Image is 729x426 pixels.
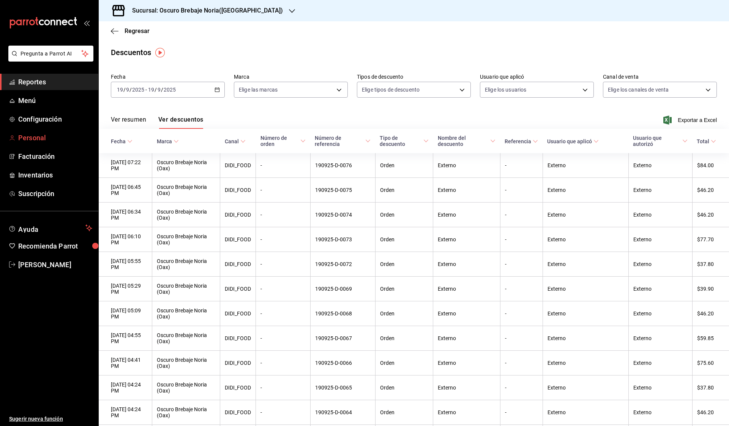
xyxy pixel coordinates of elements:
input: -- [148,87,155,93]
span: Número de referencia [315,135,371,147]
th: Externo [433,301,500,326]
th: 190925-D-0065 [310,375,375,400]
th: - [256,153,311,178]
span: Fecha [111,138,133,144]
span: Configuración [18,114,92,124]
span: Pregunta a Parrot AI [21,50,82,58]
th: Externo [628,400,692,425]
th: - [500,326,543,351]
th: Oscuro Brebaje Noria (Oax) [152,326,220,351]
span: Regresar [125,27,150,35]
th: $46.20 [692,203,729,227]
span: Usuario que autorizó [633,135,688,147]
button: Pregunta a Parrot AI [8,46,93,62]
button: open_drawer_menu [84,20,90,26]
th: Externo [628,326,692,351]
span: Elige los canales de venta [608,86,669,93]
span: Marca [157,138,179,144]
th: - [500,203,543,227]
th: - [500,277,543,301]
label: Tipos de descuento [357,74,471,79]
th: $46.20 [692,400,729,425]
span: Número de orden [260,135,306,147]
th: $37.80 [692,252,729,277]
th: Orden [375,252,433,277]
th: Externo [433,203,500,227]
th: Orden [375,178,433,203]
span: Reportes [18,77,92,87]
th: Externo [543,301,628,326]
button: Ver descuentos [158,116,203,129]
th: - [500,153,543,178]
span: [PERSON_NAME] [18,260,92,270]
th: Externo [628,351,692,375]
input: -- [157,87,161,93]
th: Orden [375,400,433,425]
th: DIDI_FOOD [220,375,256,400]
th: [DATE] 04:24 PM [99,375,152,400]
th: 190925-D-0075 [310,178,375,203]
th: Externo [433,178,500,203]
th: DIDI_FOOD [220,153,256,178]
th: - [256,351,311,375]
span: Ayuda [18,223,82,233]
th: [DATE] 07:22 PM [99,153,152,178]
th: Externo [628,277,692,301]
span: Total [697,138,716,144]
span: Menú [18,95,92,106]
th: DIDI_FOOD [220,301,256,326]
span: / [161,87,163,93]
th: 190925-D-0064 [310,400,375,425]
th: Externo [543,153,628,178]
span: / [123,87,126,93]
th: 190925-D-0067 [310,326,375,351]
th: DIDI_FOOD [220,252,256,277]
th: DIDI_FOOD [220,203,256,227]
th: Externo [543,375,628,400]
th: 190925-D-0073 [310,227,375,252]
span: Sugerir nueva función [9,415,92,423]
span: Elige las marcas [239,86,278,93]
th: Orden [375,301,433,326]
th: Externo [628,301,692,326]
span: Facturación [18,151,92,162]
th: - [500,252,543,277]
span: - [145,87,147,93]
th: - [256,326,311,351]
button: Regresar [111,27,150,35]
th: Externo [433,277,500,301]
th: - [500,227,543,252]
th: $84.00 [692,153,729,178]
button: Exportar a Excel [665,116,717,125]
th: $59.85 [692,326,729,351]
span: / [129,87,132,93]
th: Externo [433,227,500,252]
th: 190925-D-0069 [310,277,375,301]
th: - [500,375,543,400]
th: Externo [543,277,628,301]
th: DIDI_FOOD [220,277,256,301]
th: [DATE] 05:55 PM [99,252,152,277]
th: 190925-D-0074 [310,203,375,227]
span: / [155,87,157,93]
span: Tipo de descuento [380,135,429,147]
div: Descuentos [111,47,151,58]
th: Externo [543,203,628,227]
th: 190925-D-0066 [310,351,375,375]
th: $37.80 [692,375,729,400]
th: Externo [628,252,692,277]
th: Oscuro Brebaje Noria (Oax) [152,375,220,400]
th: Oscuro Brebaje Noria (Oax) [152,400,220,425]
th: Orden [375,277,433,301]
img: Tooltip marker [155,48,165,57]
th: Externo [543,252,628,277]
th: - [256,178,311,203]
label: Marca [234,74,348,79]
th: Externo [543,351,628,375]
span: Recomienda Parrot [18,241,92,251]
label: Canal de venta [603,74,717,79]
div: navigation tabs [111,116,203,129]
th: 190925-D-0076 [310,153,375,178]
th: [DATE] 04:41 PM [99,351,152,375]
span: Elige los usuarios [485,86,526,93]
